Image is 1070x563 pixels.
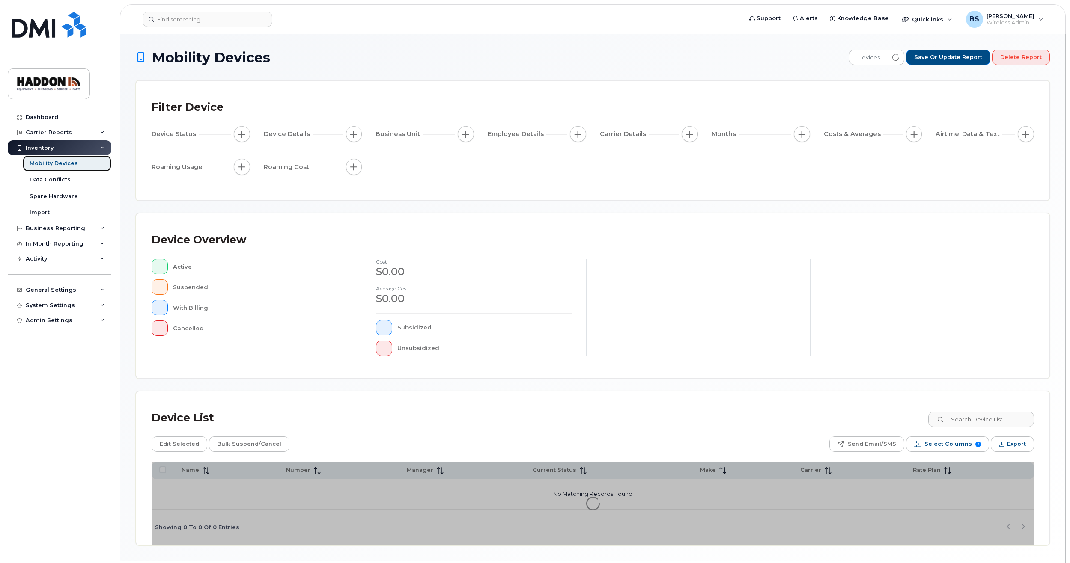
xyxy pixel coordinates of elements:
[376,264,572,279] div: $0.00
[376,130,423,139] span: Business Unit
[924,438,972,450] span: Select Columns
[928,412,1034,427] input: Search Device List ...
[1007,438,1026,450] span: Export
[975,442,981,447] span: 9
[173,279,349,295] div: Suspended
[152,130,199,139] span: Device Status
[173,259,349,274] div: Active
[217,438,281,450] span: Bulk Suspend/Cancel
[914,53,982,61] span: Save or Update Report
[152,436,207,452] button: Edit Selected
[397,320,572,335] div: Subsidized
[376,286,572,291] h4: Average cost
[209,436,289,452] button: Bulk Suspend/Cancel
[848,438,896,450] span: Send Email/SMS
[152,96,224,119] div: Filter Device
[152,50,270,65] span: Mobility Devices
[488,130,546,139] span: Employee Details
[991,436,1034,452] button: Export
[600,130,649,139] span: Carrier Details
[992,50,1050,65] button: Delete Report
[1000,53,1042,61] span: Delete Report
[906,50,990,65] button: Save or Update Report
[152,407,214,429] div: Device List
[824,130,883,139] span: Costs & Averages
[152,229,246,251] div: Device Overview
[906,436,989,452] button: Select Columns 9
[849,50,888,65] span: Devices
[173,320,349,336] div: Cancelled
[397,341,572,356] div: Unsubsidized
[376,291,572,306] div: $0.00
[173,300,349,315] div: With Billing
[264,130,313,139] span: Device Details
[160,438,199,450] span: Edit Selected
[152,163,205,172] span: Roaming Usage
[936,130,1002,139] span: Airtime, Data & Text
[376,259,572,264] h4: cost
[712,130,739,139] span: Months
[829,436,904,452] button: Send Email/SMS
[264,163,312,172] span: Roaming Cost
